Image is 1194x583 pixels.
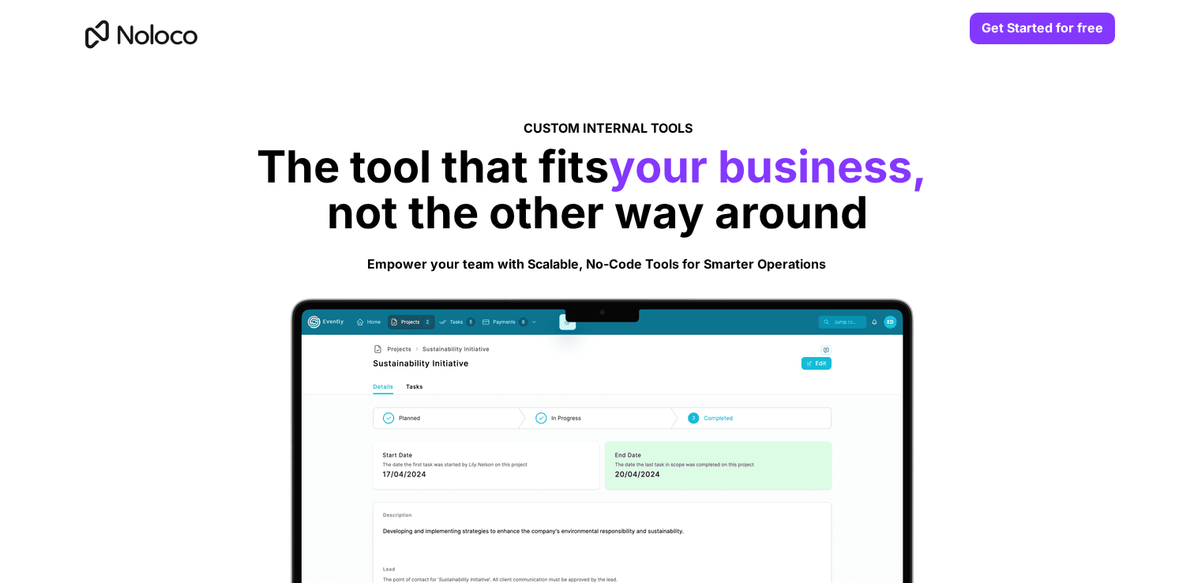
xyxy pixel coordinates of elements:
span: The tool that fits [257,140,609,194]
a: Get Started for free [970,13,1115,44]
span: CUSTOM INTERNAL TOOLS [524,120,693,136]
strong: Get Started for free [982,20,1103,36]
span: not the other way around [327,186,868,239]
span: your business, [609,140,927,194]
